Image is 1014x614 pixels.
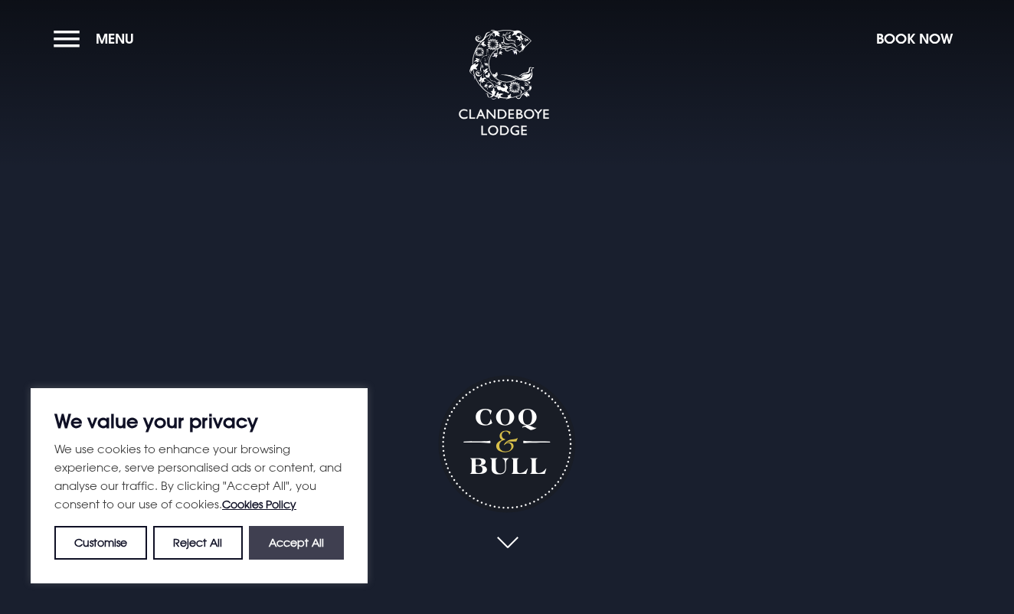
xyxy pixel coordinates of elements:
button: Accept All [249,526,344,560]
p: We use cookies to enhance your browsing experience, serve personalised ads or content, and analys... [54,439,344,514]
button: Menu [54,22,142,55]
p: We value your privacy [54,412,344,430]
a: Cookies Policy [222,498,296,511]
button: Reject All [153,526,242,560]
h1: Coq & Bull [438,375,575,512]
button: Book Now [868,22,960,55]
span: Menu [96,30,134,47]
div: We value your privacy [31,388,368,583]
img: Clandeboye Lodge [458,30,550,137]
button: Customise [54,526,147,560]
